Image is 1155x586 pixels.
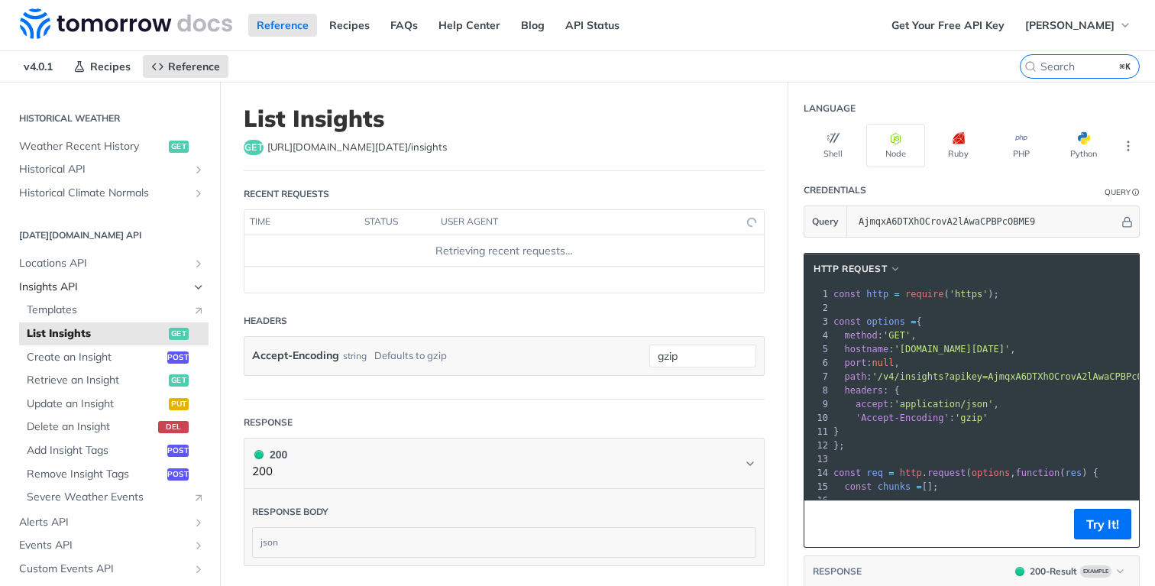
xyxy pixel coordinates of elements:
[833,426,839,437] span: }
[168,60,220,73] span: Reference
[833,413,988,423] span: :
[1074,509,1131,539] button: Try It!
[804,411,830,425] div: 10
[11,558,209,581] a: Custom Events APIShow subpages for Custom Events API
[267,140,447,155] span: https://api.tomorrow.io/v4/insights
[27,467,163,482] span: Remove Insight Tags
[167,468,189,481] span: post
[1080,565,1111,578] span: Example
[833,316,861,327] span: const
[19,280,189,295] span: Insights API
[254,450,264,459] span: 200
[11,135,209,158] a: Weather Recent Historyget
[1008,564,1131,579] button: 200200-ResultExample
[883,14,1013,37] a: Get Your Free API Key
[244,416,293,429] div: Response
[19,256,189,271] span: Locations API
[251,243,758,259] div: Retrieving recent requests…
[833,385,900,396] span: : {
[65,55,139,78] a: Recipes
[804,206,847,237] button: Query
[169,141,189,153] span: get
[804,342,830,356] div: 5
[244,314,287,328] div: Headers
[19,486,209,509] a: Severe Weather EventsLink
[169,374,189,387] span: get
[804,439,830,452] div: 12
[866,316,905,327] span: options
[916,481,921,492] span: =
[833,330,917,341] span: : ,
[252,345,339,367] label: Accept-Encoding
[866,289,888,299] span: http
[557,14,628,37] a: API Status
[844,385,883,396] span: headers
[20,8,232,39] img: Tomorrow.io Weather API Docs
[883,330,911,341] span: 'GET'
[866,468,883,478] span: req
[244,210,359,235] th: time
[833,468,861,478] span: const
[1105,186,1140,198] div: QueryInformation
[11,158,209,181] a: Historical APIShow subpages for Historical API
[252,446,287,463] div: 200
[1054,124,1113,167] button: Python
[374,345,447,367] div: Defaults to gzip
[1121,139,1135,153] svg: More ellipsis
[833,468,1098,478] span: . ( , ( ) {
[252,505,328,519] div: Response body
[804,425,830,439] div: 11
[804,466,830,480] div: 14
[812,564,862,579] button: RESPONSE
[804,287,830,301] div: 1
[167,445,189,457] span: post
[244,489,765,566] div: 200 200200
[804,124,862,167] button: Shell
[90,60,131,73] span: Recipes
[812,513,833,536] button: Copy to clipboard
[19,162,189,177] span: Historical API
[11,182,209,205] a: Historical Climate NormalsShow subpages for Historical Climate Normals
[19,463,209,486] a: Remove Insight Tagspost
[192,516,205,529] button: Show subpages for Alerts API
[844,330,877,341] span: method
[804,480,830,494] div: 15
[19,322,209,345] a: List Insightsget
[19,393,209,416] a: Update an Insightput
[192,163,205,176] button: Show subpages for Historical API
[343,345,367,367] div: string
[804,183,866,197] div: Credentials
[513,14,553,37] a: Blog
[844,344,888,355] span: hostname
[833,440,845,451] span: };
[851,206,1119,237] input: apikey
[19,439,209,462] a: Add Insight Tagspost
[11,534,209,557] a: Events APIShow subpages for Events API
[814,262,887,276] span: http Request
[19,538,189,553] span: Events API
[804,356,830,370] div: 6
[866,124,925,167] button: Node
[359,210,435,235] th: status
[878,481,911,492] span: chunks
[382,14,426,37] a: FAQs
[19,515,189,530] span: Alerts API
[911,316,916,327] span: =
[19,346,209,369] a: Create an Insightpost
[950,289,988,299] span: 'https'
[856,413,950,423] span: 'Accept-Encoding'
[11,112,209,125] h2: Historical Weather
[192,304,205,316] i: Link
[812,215,839,228] span: Query
[744,458,756,470] svg: Chevron
[1066,468,1082,478] span: res
[19,186,189,201] span: Historical Climate Normals
[253,528,755,557] div: json
[430,14,509,37] a: Help Center
[833,399,999,410] span: : ,
[19,139,165,154] span: Weather Recent History
[833,289,861,299] span: const
[1116,59,1135,74] kbd: ⌘K
[19,369,209,392] a: Retrieve an Insightget
[11,276,209,299] a: Insights APIHide subpages for Insights API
